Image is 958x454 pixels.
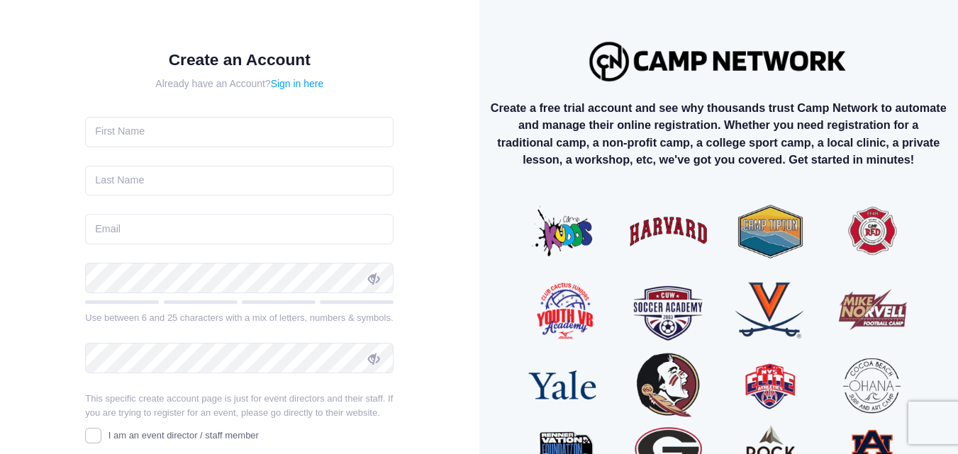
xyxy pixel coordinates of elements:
input: I am an event director / staff member [85,428,101,444]
div: Already have an Account? [85,76,394,91]
img: Logo [583,35,854,88]
h1: Create an Account [85,50,394,69]
input: Email [85,214,394,244]
input: Last Name [85,166,394,196]
p: Create a free trial account and see why thousands trust Camp Network to automate and manage their... [491,99,947,169]
div: Use between 6 and 25 characters with a mix of letters, numbers & symbols. [85,311,394,325]
a: Sign in here [271,78,324,89]
p: This specific create account page is just for event directors and their staff. If you are trying ... [85,392,394,419]
input: First Name [85,117,394,147]
span: I am an event director / staff member [108,430,259,441]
